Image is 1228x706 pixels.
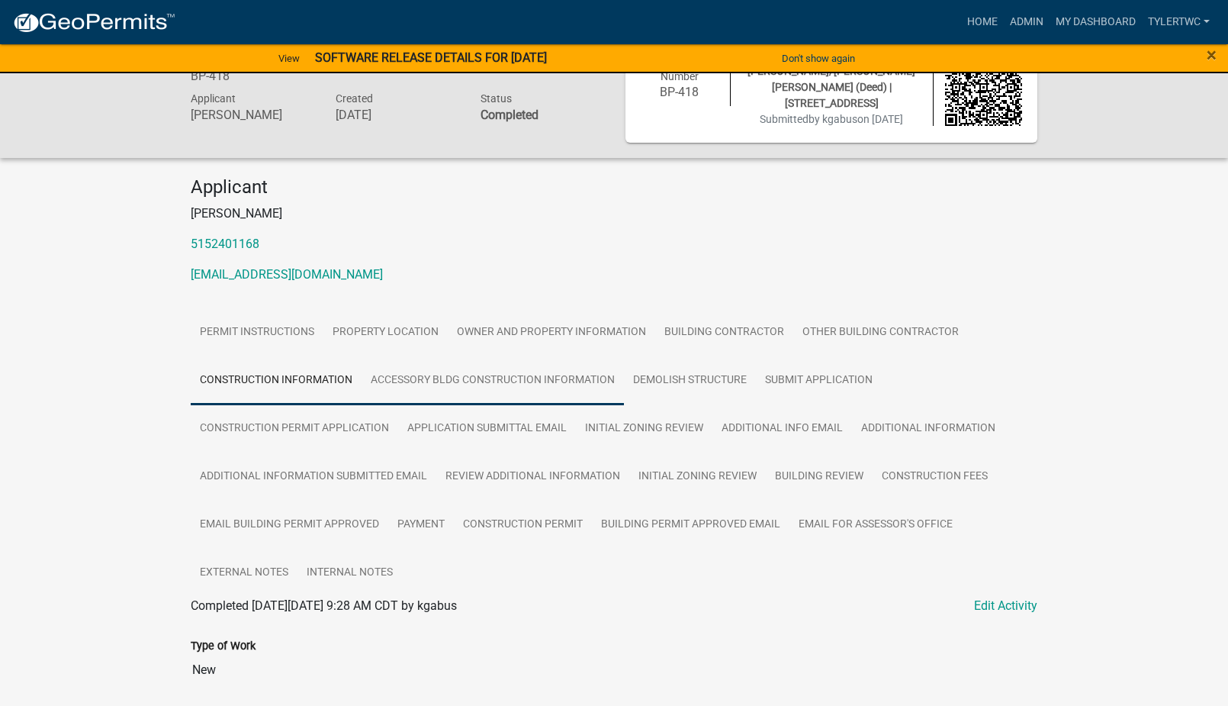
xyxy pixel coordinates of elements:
[398,405,576,453] a: Application Submittal Email
[481,92,512,105] span: Status
[793,308,968,357] a: Other Building Contractor
[873,453,997,501] a: Construction Fees
[191,69,313,83] h6: BP-418
[945,49,1023,127] img: QR code
[388,501,454,550] a: Payment
[191,237,259,251] a: 5152401168
[191,205,1037,223] p: [PERSON_NAME]
[191,501,388,550] a: Email Building Permit Approved
[1004,8,1050,37] a: Admin
[191,598,457,613] span: Completed [DATE][DATE] 9:28 AM CDT by kgabus
[191,356,362,405] a: Construction Information
[974,597,1037,615] a: Edit Activity
[592,501,789,550] a: Building Permit Approved Email
[766,453,873,501] a: Building Review
[961,8,1004,37] a: Home
[789,501,962,550] a: Email for Assessor's Office
[191,641,256,652] label: Type of Work
[641,85,718,99] h6: BP-418
[1207,44,1217,66] span: ×
[191,108,313,122] h6: [PERSON_NAME]
[712,405,852,453] a: Additional Info Email
[776,46,861,71] button: Don't show again
[336,92,373,105] span: Created
[629,453,766,501] a: Initial Zoning Review
[1207,46,1217,64] button: Close
[852,405,1005,453] a: Additional Information
[436,453,629,501] a: Review Additional Information
[624,356,756,405] a: Demolish Structure
[191,92,236,105] span: Applicant
[191,405,398,453] a: Construction Permit Application
[191,267,383,282] a: [EMAIL_ADDRESS][DOMAIN_NAME]
[661,70,699,82] span: Number
[191,308,323,357] a: Permit Instructions
[336,108,458,122] h6: [DATE]
[655,308,793,357] a: Building Contractor
[481,108,538,122] strong: Completed
[297,549,402,598] a: Internal Notes
[576,405,712,453] a: Initial Zoning Review
[1142,8,1216,37] a: TylerTWC
[448,308,655,357] a: Owner and Property Information
[191,549,297,598] a: External Notes
[315,50,547,65] strong: SOFTWARE RELEASE DETAILS FOR [DATE]
[191,453,436,501] a: Additional Information Submitted Email
[272,46,306,71] a: View
[454,501,592,550] a: Construction Permit
[323,308,448,357] a: Property Location
[1050,8,1142,37] a: My Dashboard
[362,356,624,405] a: Accessory Bldg Construction Information
[191,176,1037,198] h4: Applicant
[808,113,857,125] span: by kgabus
[760,113,903,125] span: Submitted on [DATE]
[756,356,882,405] a: Submit Application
